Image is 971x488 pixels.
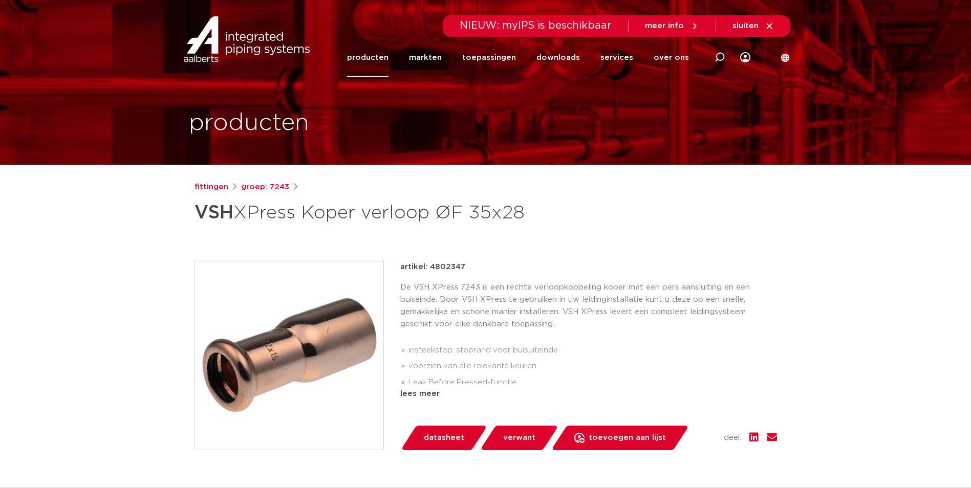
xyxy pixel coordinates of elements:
img: Product Image for VSH XPress Koper verloop ØF 35x28 [195,261,383,450]
span: datasheet [424,430,464,446]
a: verwant [480,426,558,450]
span: deel: [724,432,741,444]
li: Leak Before Pressed-functie [408,374,777,391]
a: toepassingen [462,38,516,77]
a: downloads [536,38,580,77]
span: toevoegen aan lijst [589,430,666,446]
span: meer info [645,22,684,30]
a: meer info [645,21,699,31]
strong: VSH [195,204,233,222]
h1: producten [189,107,309,140]
span: NIEUW: myIPS is beschikbaar [460,20,612,31]
div: lees meer [400,388,777,400]
a: sluiten [732,21,774,31]
a: services [600,38,633,77]
a: datasheet [400,426,487,450]
nav: Menu [347,38,689,77]
li: insteekstop: stoprand voor buisuiteinde [408,342,777,359]
a: markten [409,38,442,77]
a: fittingen [195,181,228,193]
p: artikel: 4802347 [400,261,465,273]
a: over ons [654,38,689,77]
a: groep: 7243 [241,181,289,193]
a: producten [347,38,389,77]
span: sluiten [732,22,759,30]
h1: XPress Koper verloop ØF 35x28 [195,197,579,228]
li: voorzien van alle relevante keuren [408,358,777,374]
span: verwant [503,430,535,446]
p: De VSH XPress 7243 is een rechte verloopkoppeling koper met een pers aansluiting en een buiseinde... [400,281,777,330]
